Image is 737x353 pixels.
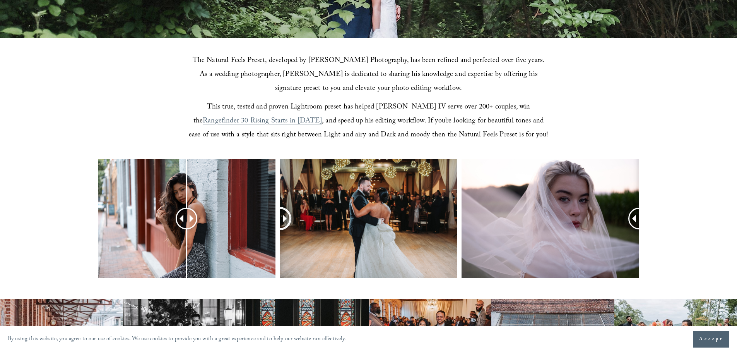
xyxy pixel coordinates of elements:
[193,102,532,127] span: This true, tested and proven Lightroom preset has helped [PERSON_NAME] IV serve over 200+ couples...
[203,115,322,127] a: Rangefinder 30 Rising Starts in [DATE]
[693,331,729,348] button: Accept
[8,334,346,345] p: By using this website, you agree to our use of cookies. We use cookies to provide you with a grea...
[699,336,723,343] span: Accept
[193,55,547,95] span: The Natural Feels Preset, developed by [PERSON_NAME] Photography, has been refined and perfected ...
[189,115,548,141] span: , and speed up his editing workflow. If you’re looking for beautiful tones and ease of use with a...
